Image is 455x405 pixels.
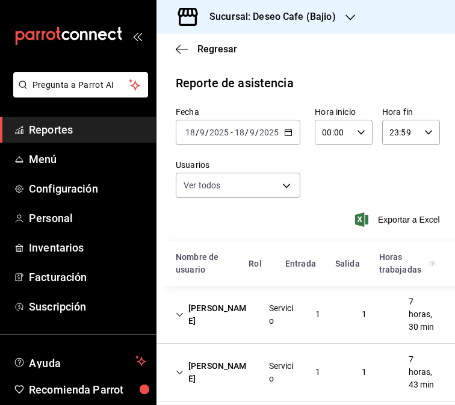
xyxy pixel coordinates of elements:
label: Fecha [176,108,300,116]
div: Cell [399,291,445,338]
input: ---- [259,128,279,137]
div: HeadCell [326,253,370,275]
div: Cell [306,303,330,326]
input: -- [199,128,205,137]
span: Reportes [29,122,146,138]
span: Ver todos [184,179,220,191]
button: Pregunta a Parrot AI [13,72,148,97]
div: Row [156,286,455,344]
div: Cell [306,361,330,383]
span: Regresar [197,43,237,55]
div: Reporte de asistencia [176,74,294,92]
div: Cell [166,355,259,390]
div: Head [156,241,455,286]
div: Cell [259,355,306,390]
label: Hora fin [382,108,440,116]
input: -- [234,128,245,137]
span: Configuración [29,181,146,197]
span: - [231,128,233,137]
button: Regresar [176,43,237,55]
div: Cell [259,297,306,332]
span: / [245,128,249,137]
div: Cell [166,297,259,332]
span: Facturación [29,269,146,285]
span: / [205,128,209,137]
span: Menú [29,151,146,167]
div: Servicio [269,360,296,385]
div: Cell [399,348,445,396]
div: HeadCell [166,246,239,281]
label: Hora inicio [315,108,373,116]
input: -- [185,128,196,137]
span: Ayuda [29,354,131,368]
h3: Sucursal: Deseo Cafe (Bajio) [200,10,336,24]
div: Cell [352,361,376,383]
button: open_drawer_menu [132,31,142,41]
span: Personal [29,210,146,226]
div: Cell [352,303,376,326]
svg: El total de horas trabajadas por usuario es el resultado de la suma redondeada del registro de ho... [429,259,436,268]
button: Exportar a Excel [357,212,440,227]
span: Inventarios [29,240,146,256]
input: ---- [209,128,229,137]
span: Recomienda Parrot [29,382,146,398]
span: Suscripción [29,298,146,315]
div: Row [156,344,455,401]
div: HeadCell [276,253,326,275]
span: Pregunta a Parrot AI [32,79,129,91]
div: HeadCell [239,253,276,275]
div: Servicio [269,302,296,327]
span: / [196,128,199,137]
label: Usuarios [176,161,300,169]
a: Pregunta a Parrot AI [8,87,148,100]
input: -- [249,128,255,137]
span: / [255,128,259,137]
div: HeadCell [370,246,445,281]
